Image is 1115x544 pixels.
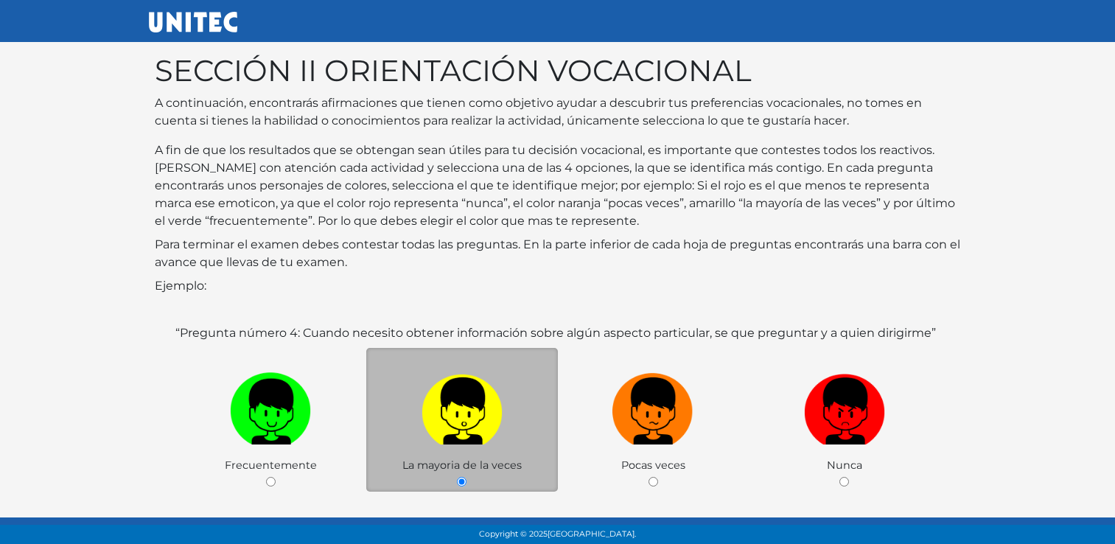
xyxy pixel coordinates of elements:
label: “Pregunta número 4: Cuando necesito obtener información sobre algún aspecto particular, se que pr... [175,324,936,342]
img: v1.png [230,367,311,444]
span: Pocas veces [621,458,685,472]
span: [GEOGRAPHIC_DATA]. [548,529,636,539]
img: n1.png [612,367,693,444]
span: La mayoria de la veces [402,458,522,472]
span: Nunca [827,458,862,472]
p: A continuación, encontrarás afirmaciones que tienen como objetivo ayudar a descubrir tus preferen... [155,94,961,130]
span: Frecuentemente [225,458,317,472]
h1: SECCIÓN II ORIENTACIÓN VOCACIONAL [155,53,961,88]
img: a1.png [422,367,503,444]
p: Para terminar el examen debes contestar todas las preguntas. En la parte inferior de cada hoja de... [155,236,961,271]
p: Ejemplo: [155,277,961,295]
img: r1.png [804,367,885,444]
p: A fin de que los resultados que se obtengan sean útiles para tu decisión vocacional, es important... [155,142,961,230]
img: UNITEC [149,12,237,32]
